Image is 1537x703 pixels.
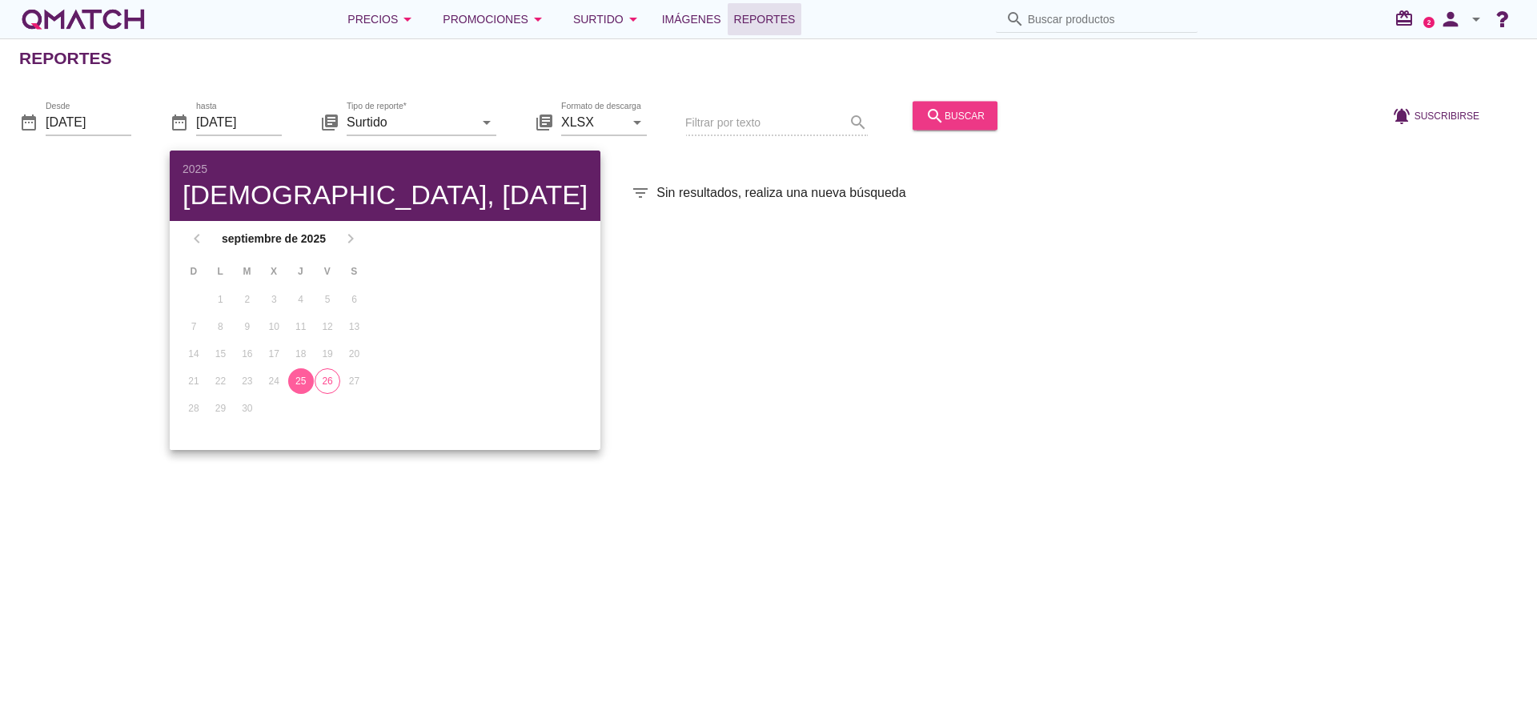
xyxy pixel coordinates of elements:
input: Tipo de reporte* [347,109,474,135]
i: notifications_active [1392,106,1415,125]
a: white-qmatch-logo [19,3,147,35]
strong: septiembre de 2025 [211,231,336,247]
i: library_books [320,112,339,131]
button: buscar [913,101,997,130]
i: redeem [1395,9,1420,28]
div: 25 [288,374,314,388]
th: M [235,258,259,285]
div: buscar [925,106,985,125]
th: S [342,258,367,285]
a: Reportes [728,3,802,35]
i: filter_list [631,183,650,203]
div: [DEMOGRAPHIC_DATA], [DATE] [183,181,588,208]
button: Suscribirse [1379,101,1492,130]
i: search [925,106,945,125]
i: search [1005,10,1025,29]
i: arrow_drop_down [477,112,496,131]
i: date_range [19,112,38,131]
th: D [181,258,206,285]
div: 2025 [183,163,588,175]
div: 26 [315,374,339,388]
a: Imágenes [656,3,728,35]
div: Promociones [443,10,548,29]
input: hasta [196,109,282,135]
span: Reportes [734,10,796,29]
i: arrow_drop_down [628,112,647,131]
button: Promociones [430,3,560,35]
i: arrow_drop_down [528,10,548,29]
span: Imágenes [662,10,721,29]
th: L [207,258,232,285]
text: 2 [1427,18,1431,26]
button: 25 [288,368,314,394]
i: library_books [535,112,554,131]
button: Surtido [560,3,656,35]
button: Precios [335,3,430,35]
input: Desde [46,109,131,135]
i: arrow_drop_down [624,10,643,29]
a: 2 [1423,17,1435,28]
i: date_range [170,112,189,131]
i: person [1435,8,1467,30]
th: J [288,258,313,285]
input: Formato de descarga [561,109,624,135]
h2: Reportes [19,46,112,71]
div: Precios [347,10,417,29]
span: Sin resultados, realiza una nueva búsqueda [656,183,905,203]
div: Surtido [573,10,643,29]
button: 26 [315,368,340,394]
input: Buscar productos [1028,6,1188,32]
i: arrow_drop_down [398,10,417,29]
i: arrow_drop_down [1467,10,1486,29]
th: V [315,258,339,285]
th: X [261,258,286,285]
span: Suscribirse [1415,108,1479,123]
